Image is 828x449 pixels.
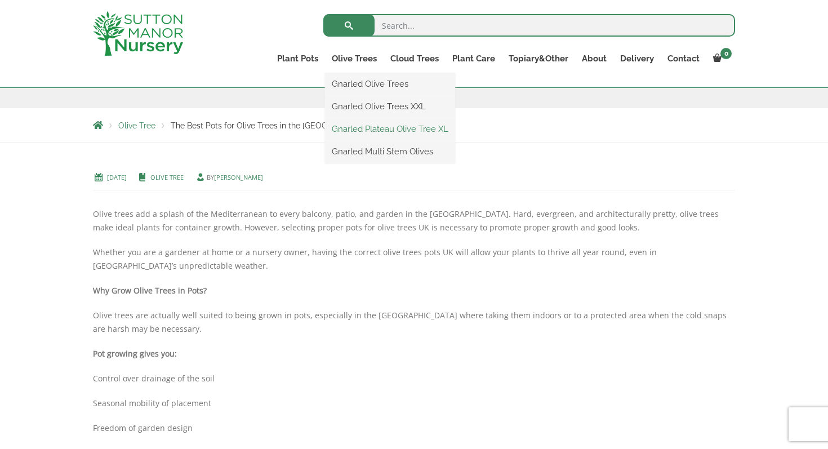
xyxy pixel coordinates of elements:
[107,173,127,181] a: [DATE]
[325,143,455,160] a: Gnarled Multi Stem Olives
[502,51,575,66] a: Topiary&Other
[93,246,735,273] p: Whether you are a gardener at home or a nursery owner, having the correct olive trees pots UK wil...
[171,121,381,130] span: The Best Pots for Olive Trees in the [GEOGRAPHIC_DATA]
[214,173,263,181] a: [PERSON_NAME]
[150,173,184,181] a: Olive Tree
[93,397,735,410] p: Seasonal mobility of placement
[93,166,735,234] p: Olive trees add a splash of the Mediterranean to every balcony, patio, and garden in the [GEOGRAP...
[720,48,732,59] span: 0
[93,421,735,435] p: Freedom of garden design
[195,173,263,181] span: by
[613,51,661,66] a: Delivery
[384,51,446,66] a: Cloud Trees
[661,51,706,66] a: Contact
[575,51,613,66] a: About
[325,98,455,115] a: Gnarled Olive Trees XXL
[93,309,735,336] p: Olive trees are actually well suited to being grown in pots, especially in the [GEOGRAPHIC_DATA] ...
[93,372,735,385] p: Control over drainage of the soil
[706,51,735,66] a: 0
[325,75,455,92] a: Gnarled Olive Trees
[93,11,183,56] img: logo
[323,14,735,37] input: Search...
[93,121,735,130] nav: Breadcrumbs
[118,121,155,130] a: Olive Tree
[93,348,177,359] strong: Pot growing gives you:
[270,51,325,66] a: Plant Pots
[93,285,207,296] strong: Why Grow Olive Trees in Pots?
[446,51,502,66] a: Plant Care
[325,121,455,137] a: Gnarled Plateau Olive Tree XL
[325,51,384,66] a: Olive Trees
